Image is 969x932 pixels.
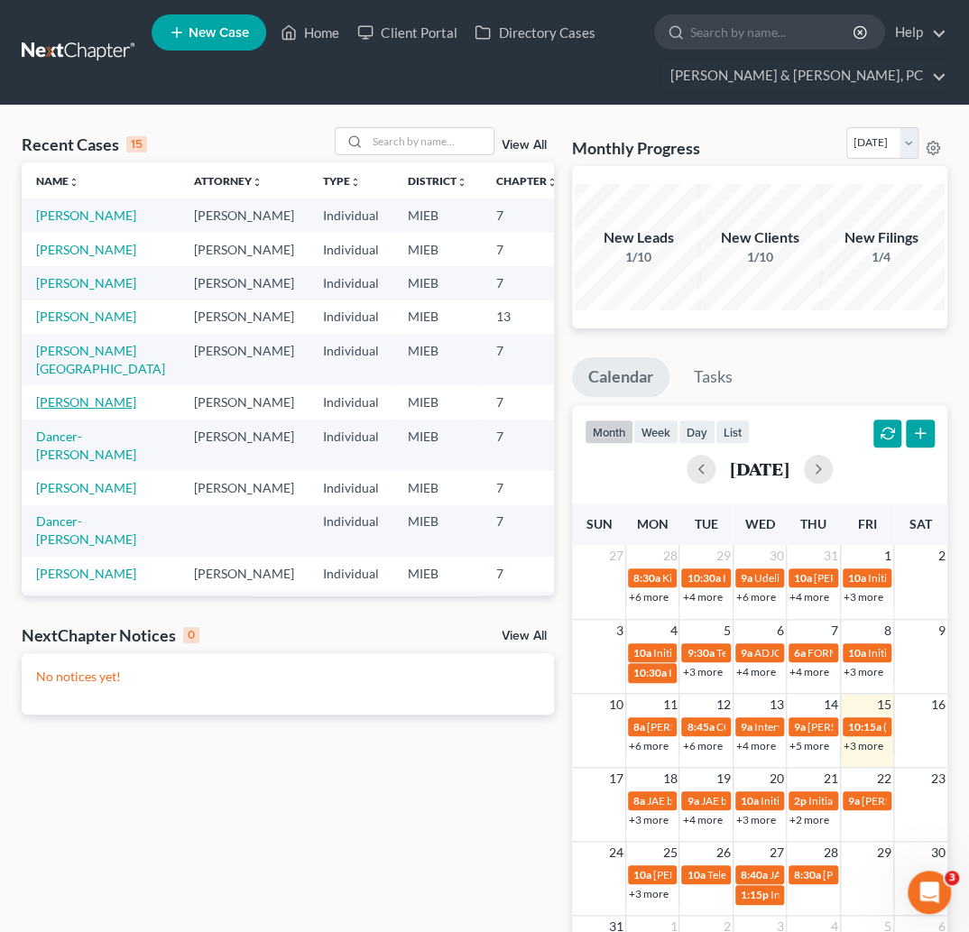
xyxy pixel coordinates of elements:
a: +4 more [736,739,776,752]
td: 13 [482,300,572,334]
td: 7 [482,233,572,266]
span: 10a [741,794,759,807]
span: 14 [822,694,840,715]
span: 19 [715,768,733,789]
a: View All [502,139,547,152]
span: 21 [822,768,840,789]
td: MIEB [393,591,482,624]
button: day [678,420,715,444]
a: Dancer-[PERSON_NAME] [36,513,136,547]
td: Individual [309,557,393,590]
td: Individual [309,266,393,300]
a: [PERSON_NAME] [36,242,136,257]
span: 7 [829,620,840,641]
span: Fri [857,516,876,531]
td: 7 [482,334,572,385]
td: MIEB [393,471,482,504]
a: [PERSON_NAME] [36,275,136,291]
span: Initial Consultation [15 Minutes] [PERSON_NAME] [653,646,892,660]
a: +3 more [844,739,883,752]
span: 9 [937,620,947,641]
a: Directory Cases [466,16,604,49]
td: 7 [482,505,572,557]
a: +4 more [789,665,829,678]
span: Wed [745,516,775,531]
a: +5 more [789,739,829,752]
i: unfold_more [252,177,263,188]
span: 24 [607,842,625,863]
a: +3 more [682,665,722,678]
a: +2 more [789,813,829,826]
td: 13 [482,591,572,624]
a: Nameunfold_more [36,174,79,188]
td: [PERSON_NAME] [180,266,309,300]
button: month [585,420,633,444]
span: 11 [660,694,678,715]
td: Individual [309,420,393,471]
span: 31 [822,545,840,567]
td: 7 [482,385,572,419]
span: 9:30a [687,646,714,660]
span: [PERSON_NAME] Review Hearing on Appeal [647,720,857,734]
a: [PERSON_NAME][GEOGRAPHIC_DATA] [36,343,165,376]
td: 7 [482,266,572,300]
span: 10a [848,571,866,585]
td: MIEB [393,505,482,557]
span: 10:30a [633,666,667,679]
td: MIEB [393,557,482,590]
span: 9a [794,720,806,734]
a: View All [502,630,547,642]
td: 7 [482,198,572,232]
span: 29 [875,842,893,863]
a: [PERSON_NAME] [36,309,136,324]
span: 9a [741,571,752,585]
div: 0 [183,627,199,643]
span: 28 [660,545,678,567]
span: JAE dentist [770,868,822,881]
span: 29 [715,545,733,567]
span: 2p [794,794,807,807]
p: No notices yet! [36,668,540,686]
i: unfold_more [350,177,361,188]
a: [PERSON_NAME] [36,394,136,410]
span: 15 [875,694,893,715]
span: Telephone Appointment [715,646,830,660]
span: 8a [633,794,645,807]
span: 18 [660,768,678,789]
td: [PERSON_NAME] [180,233,309,266]
span: 10a [848,646,866,660]
span: 8:30a [794,868,821,881]
span: 10:15a [848,720,881,734]
span: Thu [800,516,826,531]
span: 8a [633,720,645,734]
a: Tasks [678,357,749,397]
a: Help [886,16,946,49]
span: 8:45a [687,720,714,734]
span: 9a [687,794,698,807]
a: Client Portal [348,16,466,49]
a: +4 more [682,813,722,826]
a: +3 more [844,665,883,678]
span: 27 [607,545,625,567]
div: New Filings [818,227,945,248]
a: [PERSON_NAME] [36,566,136,581]
span: 9a [741,720,752,734]
span: 20 [768,768,786,789]
a: Districtunfold_more [408,174,467,188]
td: [PERSON_NAME] [180,420,309,471]
span: 3 [945,871,959,885]
h3: Monthly Progress [572,137,700,159]
span: Initial Consultation [15 Minutes] [PERSON_NAME] [669,666,908,679]
a: Attorneyunfold_more [194,174,263,188]
span: Sun [586,516,612,531]
a: +3 more [844,590,883,604]
td: MIEB [393,198,482,232]
span: 12 [715,694,733,715]
td: [PERSON_NAME] [180,471,309,504]
i: unfold_more [457,177,467,188]
span: 25 [660,842,678,863]
div: 1/10 [575,248,701,266]
span: 6 [775,620,786,641]
a: +4 more [682,590,722,604]
span: 30 [768,545,786,567]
